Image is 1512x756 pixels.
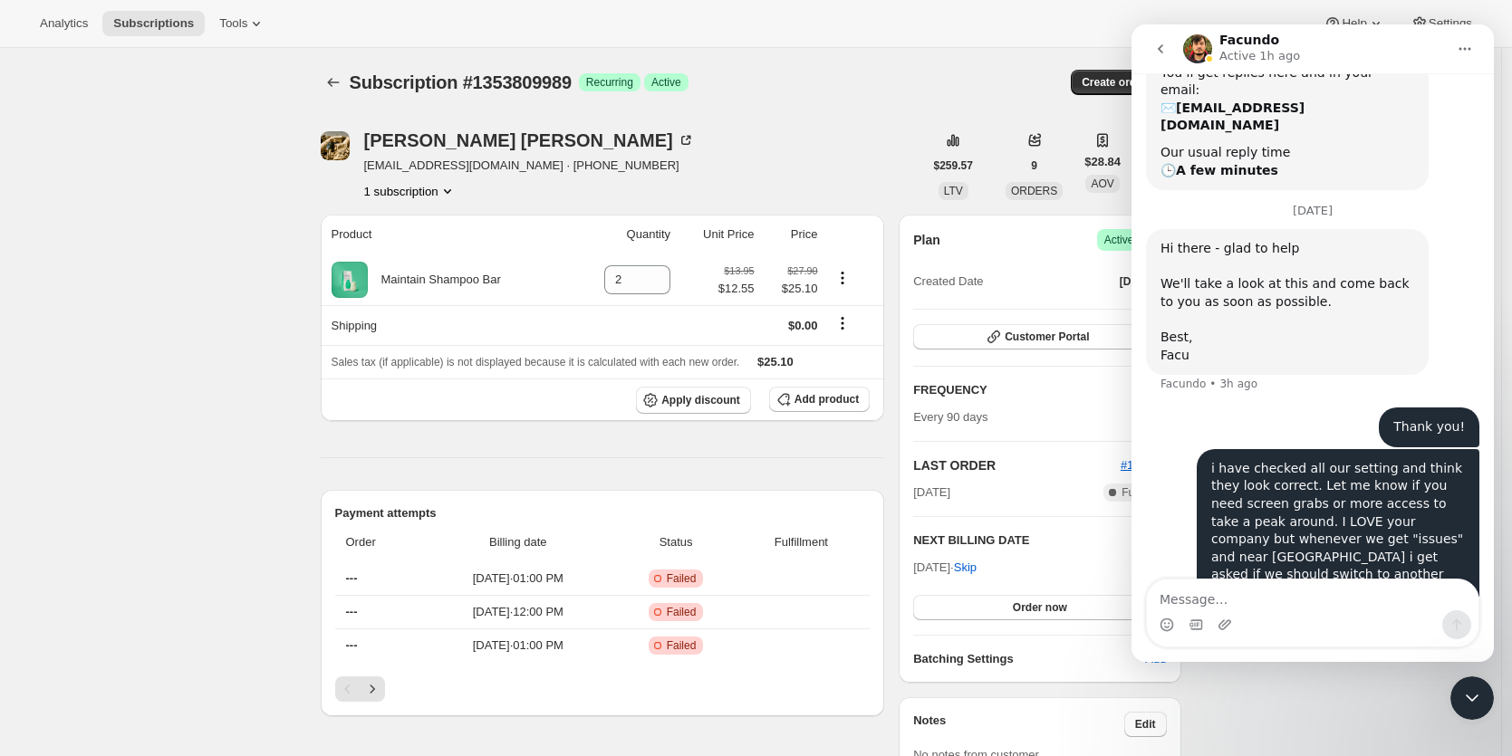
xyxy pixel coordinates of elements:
[335,676,871,702] nav: Pagination
[1342,16,1366,31] span: Help
[364,131,695,149] div: [PERSON_NAME] [PERSON_NAME]
[1135,717,1156,732] span: Edit
[586,75,633,90] span: Recurring
[364,157,695,175] span: [EMAIL_ADDRESS][DOMAIN_NAME] · [PHONE_NUMBER]
[428,533,609,551] span: Billing date
[913,410,987,424] span: Every 90 days
[428,636,609,655] span: [DATE] · 01:00 PM
[765,280,817,298] span: $25.10
[1082,75,1146,90] span: Create order
[913,650,1145,668] h6: Batching Settings
[923,153,984,178] button: $259.57
[828,268,857,288] button: Product actions
[769,387,870,412] button: Add product
[102,11,205,36] button: Subscriptions
[676,215,759,254] th: Unit Price
[321,305,573,345] th: Shipping
[913,381,1146,399] h2: FREQUENCY
[913,456,1121,474] h2: LAST ORDER
[346,605,358,618] span: ---
[1400,11,1483,36] button: Settings
[360,676,385,702] button: Next
[944,185,963,197] span: LTV
[321,70,346,95] button: Subscriptions
[828,313,857,333] button: Shipping actions
[795,392,859,407] span: Add product
[208,11,276,36] button: Tools
[934,158,973,173] span: $259.57
[113,16,194,31] span: Subscriptions
[1031,158,1037,173] span: 9
[1104,231,1160,249] span: Active
[1450,676,1494,720] iframe: Intercom live chat
[428,603,609,621] span: [DATE] · 12:00 PM
[428,569,609,588] span: [DATE] · 01:00 PM
[913,483,950,502] span: [DATE]
[787,265,817,276] small: $27.90
[757,355,794,368] span: $25.10
[332,262,368,298] img: product img
[1084,153,1121,171] span: $28.84
[1313,11,1395,36] button: Help
[1071,70,1157,95] button: Create order
[661,393,740,407] span: Apply discount
[718,280,755,298] span: $12.55
[321,215,573,254] th: Product
[1091,177,1113,190] span: AOV
[913,273,983,291] span: Created Date
[1122,485,1159,500] span: Fulfilled
[572,215,676,254] th: Quantity
[1109,269,1167,294] button: [DATE]
[636,387,751,414] button: Apply discount
[913,595,1166,620] button: Order now
[40,16,88,31] span: Analytics
[1005,330,1089,344] span: Customer Portal
[788,319,818,332] span: $0.00
[346,638,358,652] span: ---
[1121,458,1167,472] a: #111688
[321,131,350,160] span: Jill Benson
[759,215,823,254] th: Price
[332,356,740,368] span: Sales tax (if applicable) is not displayed because it is calculated with each new order.
[364,182,457,200] button: Product actions
[667,571,697,586] span: Failed
[913,712,1124,737] h3: Notes
[913,231,940,249] h2: Plan
[724,265,754,276] small: $13.95
[667,605,697,619] span: Failed
[651,75,681,90] span: Active
[1020,153,1048,178] button: 9
[667,638,697,653] span: Failed
[913,560,977,574] span: [DATE] ·
[913,531,1146,550] h2: NEXT BILLING DATE
[1121,456,1167,474] button: #111688
[1120,274,1156,289] span: [DATE]
[1124,712,1167,737] button: Edit
[1429,16,1472,31] span: Settings
[29,11,99,36] button: Analytics
[368,271,501,289] div: Maintain Shampoo Bar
